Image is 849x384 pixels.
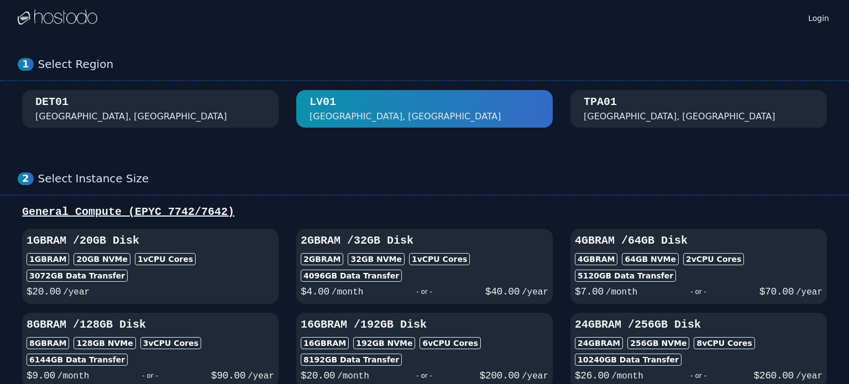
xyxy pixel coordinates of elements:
[575,317,822,333] h3: 24GB RAM / 256 GB Disk
[301,354,402,366] div: 8192 GB Data Transfer
[606,287,638,297] span: /month
[27,286,61,297] span: $ 20.00
[369,368,480,383] div: - or -
[575,286,604,297] span: $ 7.00
[27,270,128,282] div: 3072 GB Data Transfer
[38,172,831,186] div: Select Instance Size
[759,286,794,297] span: $ 70.00
[694,337,754,349] div: 8 vCPU Cores
[643,368,754,383] div: - or -
[18,9,97,26] img: Logo
[622,253,679,265] div: 64 GB NVMe
[485,286,520,297] span: $ 40.00
[22,229,279,304] button: 1GBRAM /20GB Disk1GBRAM20GB NVMe1vCPU Cores3072GB Data Transfer$20.00/year
[409,253,470,265] div: 1 vCPU Cores
[18,204,831,220] div: General Compute (EPYC 7742/7642)
[522,287,548,297] span: /year
[575,337,623,349] div: 24GB RAM
[27,354,128,366] div: 6144 GB Data Transfer
[683,253,744,265] div: 2 vCPU Cores
[296,90,553,128] button: LV01 [GEOGRAPHIC_DATA], [GEOGRAPHIC_DATA]
[296,229,553,304] button: 2GBRAM /32GB Disk2GBRAM32GB NVMe1vCPU Cores4096GB Data Transfer$4.00/month- or -$40.00/year
[575,370,609,381] span: $ 26.00
[301,370,335,381] span: $ 20.00
[27,253,69,265] div: 1GB RAM
[301,233,548,249] h3: 2GB RAM / 32 GB Disk
[27,337,69,349] div: 8GB RAM
[310,94,336,110] div: LV01
[35,94,69,110] div: DET01
[584,110,775,123] div: [GEOGRAPHIC_DATA], [GEOGRAPHIC_DATA]
[301,337,349,349] div: 16GB RAM
[575,354,682,366] div: 10240 GB Data Transfer
[363,284,485,299] div: - or -
[353,337,415,349] div: 192 GB NVMe
[248,371,274,381] span: /year
[522,371,548,381] span: /year
[18,172,34,185] div: 2
[27,317,274,333] h3: 8GB RAM / 128 GB Disk
[63,287,90,297] span: /year
[420,337,480,349] div: 6 vCPU Cores
[301,270,402,282] div: 4096 GB Data Transfer
[570,90,827,128] button: TPA01 [GEOGRAPHIC_DATA], [GEOGRAPHIC_DATA]
[27,370,55,381] span: $ 9.00
[74,337,135,349] div: 128 GB NVMe
[310,110,501,123] div: [GEOGRAPHIC_DATA], [GEOGRAPHIC_DATA]
[754,370,794,381] span: $ 260.00
[575,233,822,249] h3: 4GB RAM / 64 GB Disk
[637,284,759,299] div: - or -
[627,337,689,349] div: 256 GB NVMe
[18,58,34,71] div: 1
[337,371,369,381] span: /month
[806,10,831,24] a: Login
[38,57,831,71] div: Select Region
[135,253,196,265] div: 1 vCPU Cores
[301,286,329,297] span: $ 4.00
[74,253,130,265] div: 20 GB NVMe
[611,371,643,381] span: /month
[140,337,201,349] div: 3 vCPU Cores
[211,370,245,381] span: $ 90.00
[89,368,211,383] div: - or -
[575,270,676,282] div: 5120 GB Data Transfer
[22,90,279,128] button: DET01 [GEOGRAPHIC_DATA], [GEOGRAPHIC_DATA]
[27,233,274,249] h3: 1GB RAM / 20 GB Disk
[584,94,617,110] div: TPA01
[35,110,227,123] div: [GEOGRAPHIC_DATA], [GEOGRAPHIC_DATA]
[575,253,617,265] div: 4GB RAM
[796,287,822,297] span: /year
[332,287,364,297] span: /month
[348,253,405,265] div: 32 GB NVMe
[570,229,827,304] button: 4GBRAM /64GB Disk4GBRAM64GB NVMe2vCPU Cores5120GB Data Transfer$7.00/month- or -$70.00/year
[301,253,343,265] div: 2GB RAM
[57,371,90,381] span: /month
[796,371,822,381] span: /year
[301,317,548,333] h3: 16GB RAM / 192 GB Disk
[480,370,520,381] span: $ 200.00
